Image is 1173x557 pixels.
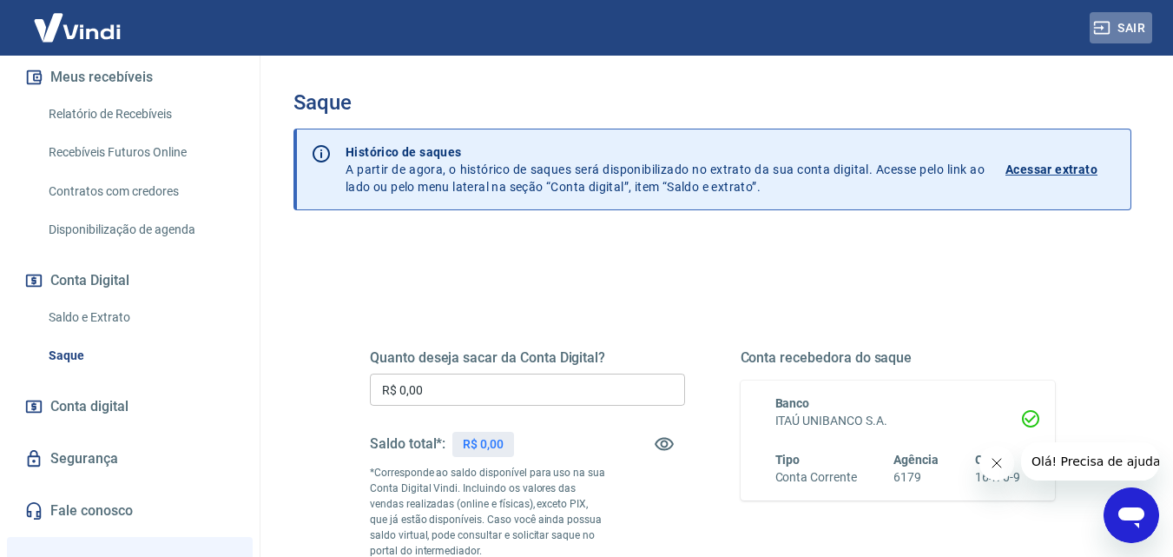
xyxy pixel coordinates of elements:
h5: Saldo total*: [370,435,445,453]
a: Fale conosco [21,492,239,530]
span: Banco [775,396,810,410]
h6: Conta Corrente [775,468,857,487]
p: R$ 0,00 [463,435,504,454]
h5: Quanto deseja sacar da Conta Digital? [370,349,685,367]
h3: Saque [293,90,1131,115]
a: Saldo e Extrato [42,300,239,335]
button: Sair [1090,12,1152,44]
span: Tipo [775,453,801,467]
p: A partir de agora, o histórico de saques será disponibilizado no extrato da sua conta digital. Ac... [346,143,985,196]
p: Histórico de saques [346,143,985,161]
a: Relatório de Recebíveis [42,96,239,132]
span: Conta [975,453,1008,467]
p: Acessar extrato [1005,161,1097,178]
span: Olá! Precisa de ajuda? [10,12,146,26]
a: Disponibilização de agenda [42,212,239,248]
img: Vindi [21,1,134,54]
a: Contratos com credores [42,174,239,209]
a: Segurança [21,440,239,478]
span: Agência [893,453,939,467]
iframe: Botão para abrir a janela de mensagens [1104,487,1159,543]
a: Conta digital [21,388,239,426]
iframe: Fechar mensagem [979,446,1014,481]
a: Saque [42,338,239,374]
h6: 6179 [893,468,939,487]
h6: ITAÚ UNIBANCO S.A. [775,412,1021,430]
a: Recebíveis Futuros Online [42,135,239,170]
button: Meus recebíveis [21,58,239,96]
h5: Conta recebedora do saque [741,349,1056,367]
h6: 16470-9 [975,468,1020,487]
a: Acessar extrato [1005,143,1117,196]
button: Conta Digital [21,262,239,300]
iframe: Mensagem da empresa [1021,442,1159,481]
span: Conta digital [50,395,129,419]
